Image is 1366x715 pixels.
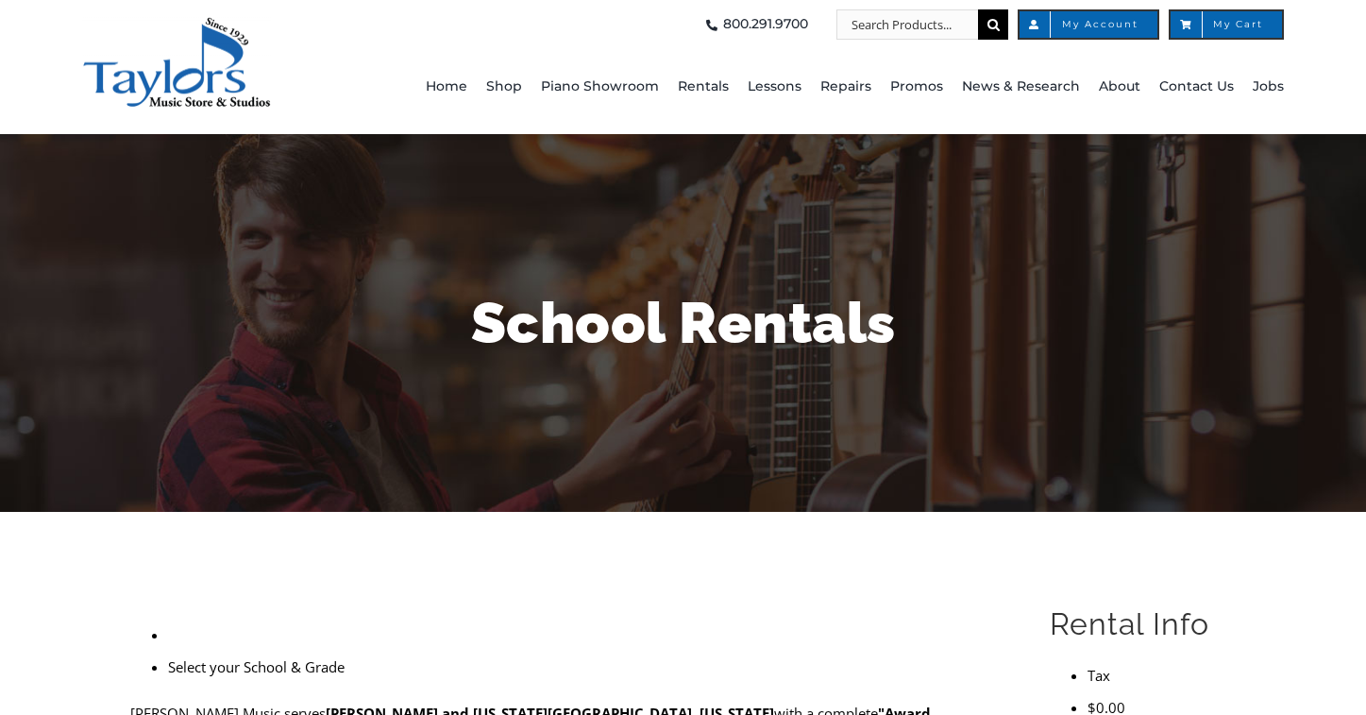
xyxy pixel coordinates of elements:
[748,40,801,134] a: Lessons
[426,40,467,134] a: Home
[820,40,871,134] a: Repairs
[541,72,659,102] span: Piano Showroom
[1051,536,1234,570] h2: Rental Info
[978,9,1008,40] input: Search
[291,691,359,710] a: Contact us
[354,622,574,641] strong: with over 70 years experience.
[836,9,978,40] input: Search Products...
[1099,72,1140,102] span: About
[541,40,659,134] a: Piano Showroom
[1159,72,1234,102] span: Contact Us
[1038,20,1138,29] span: My Account
[962,72,1080,102] span: News & Research
[1018,9,1159,40] a: My Account
[1060,609,1206,634] li: $0.00
[1099,40,1140,134] a: About
[426,72,467,102] span: Home
[140,689,997,713] p: Your school isn't listed?
[1060,641,1206,667] li: Total
[1060,584,1206,609] li: Tax
[335,598,784,617] strong: [PERSON_NAME] and [US_STATE][GEOGRAPHIC_DATA], [US_STATE]
[1060,667,1206,691] li: $0.00
[486,72,522,102] span: Shop
[154,546,330,570] li: Select your School & Grade
[395,9,1284,40] nav: Top Right
[1189,20,1263,29] span: My Cart
[678,72,729,102] span: Rentals
[700,9,808,40] a: 800.291.9700
[678,40,729,134] a: Rentals
[723,9,808,40] span: 800.291.9700
[243,648,363,667] strong: School Approved
[1169,9,1284,40] a: My Cart
[748,72,801,102] span: Lessons
[486,40,522,134] a: Shop
[1253,40,1284,134] a: Jobs
[131,283,1236,363] h1: School Rentals
[962,40,1080,134] a: News & Research
[820,72,871,102] span: Repairs
[395,40,1284,134] nav: Main Menu
[890,40,943,134] a: Promos
[1159,40,1234,134] a: Contact Us
[82,14,271,33] a: taylors-music-store-west-chester
[1253,72,1284,102] span: Jobs
[140,595,997,670] p: [PERSON_NAME] Music serves with a complete School Rental Program Choose from a wide variety of Ba...
[890,72,943,102] span: Promos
